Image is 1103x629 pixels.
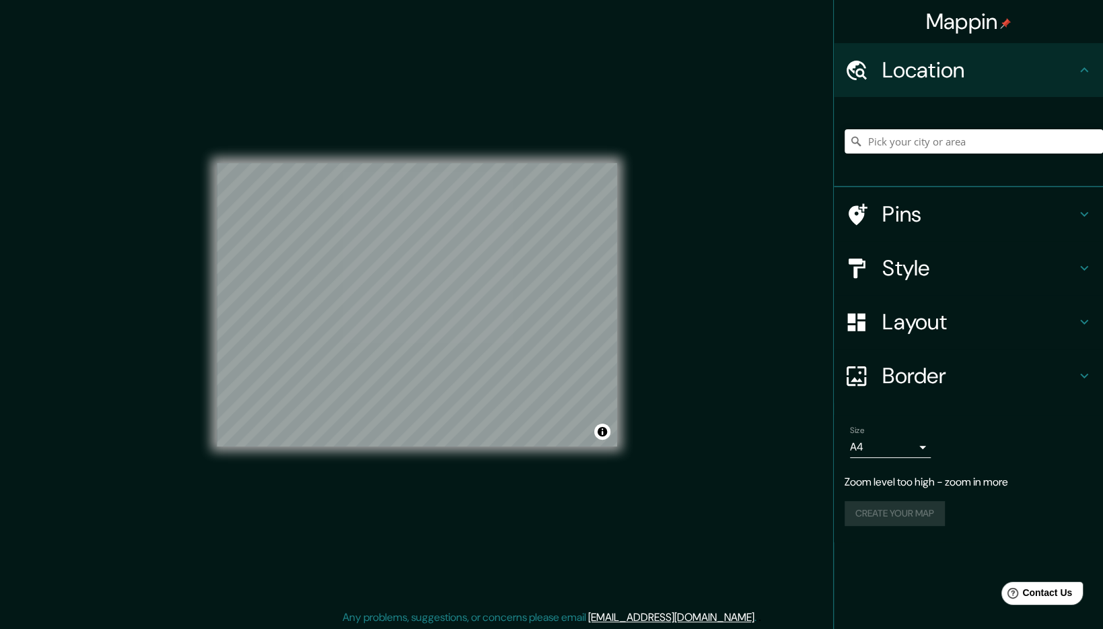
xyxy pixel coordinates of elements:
[926,8,1011,35] h4: Mappin
[834,43,1103,97] div: Location
[882,308,1076,335] h4: Layout
[845,129,1103,154] input: Pick your city or area
[882,57,1076,84] h4: Location
[1000,18,1011,29] img: pin-icon.png
[343,609,756,626] p: Any problems, suggestions, or concerns please email .
[834,295,1103,349] div: Layout
[588,610,754,624] a: [EMAIL_ADDRESS][DOMAIN_NAME]
[217,163,617,446] canvas: Map
[850,436,931,458] div: A4
[850,425,864,436] label: Size
[845,474,1092,490] p: Zoom level too high - zoom in more
[756,609,758,626] div: .
[882,201,1076,228] h4: Pins
[594,424,610,440] button: Toggle attribution
[983,576,1088,614] iframe: Help widget launcher
[834,187,1103,241] div: Pins
[882,362,1076,389] h4: Border
[758,609,761,626] div: .
[834,241,1103,295] div: Style
[882,255,1076,282] h4: Style
[834,349,1103,403] div: Border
